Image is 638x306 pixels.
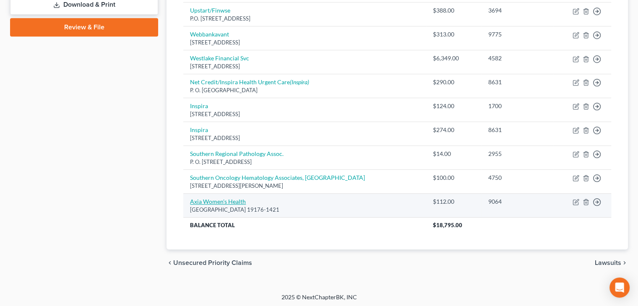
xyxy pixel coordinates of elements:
div: 3694 [488,6,546,15]
div: $290.00 [433,78,474,86]
div: P. O. [STREET_ADDRESS] [190,158,419,166]
div: 9064 [488,197,546,206]
a: Southern Oncology Hematology Associates, [GEOGRAPHIC_DATA] [190,174,365,181]
div: [STREET_ADDRESS] [190,134,419,142]
a: Inspira [190,102,208,109]
span: $18,795.00 [433,222,462,228]
a: Westlake Financial Svc [190,54,249,62]
div: 8631 [488,126,546,134]
div: [STREET_ADDRESS] [190,39,419,47]
div: [GEOGRAPHIC_DATA] 19176-1421 [190,206,419,214]
th: Balance Total [183,218,426,233]
div: 8631 [488,78,546,86]
a: Net Credit/Inspira Health Urgent Care(Inspira) [190,78,309,86]
span: Unsecured Priority Claims [173,259,252,266]
i: chevron_left [167,259,173,266]
div: $6,349.00 [433,54,474,62]
div: [STREET_ADDRESS] [190,110,419,118]
a: Upstart/Finwse [190,7,230,14]
div: $112.00 [433,197,474,206]
a: Southern Regional Pathology Assoc. [190,150,284,157]
div: $124.00 [433,102,474,110]
div: [STREET_ADDRESS] [190,62,419,70]
a: Axia Women's Health [190,198,246,205]
div: $313.00 [433,30,474,39]
div: P. O. [GEOGRAPHIC_DATA] [190,86,419,94]
i: (Inspira) [290,78,309,86]
div: 2955 [488,150,546,158]
span: Lawsuits [595,259,621,266]
div: 9775 [488,30,546,39]
div: P.O. [STREET_ADDRESS] [190,15,419,23]
a: Inspira [190,126,208,133]
div: $100.00 [433,174,474,182]
div: 1700 [488,102,546,110]
div: $274.00 [433,126,474,134]
i: chevron_right [621,259,628,266]
a: Webbankavant [190,31,229,38]
a: Review & File [10,18,158,36]
div: 4750 [488,174,546,182]
div: Open Intercom Messenger [609,277,630,298]
div: 4582 [488,54,546,62]
button: Lawsuits chevron_right [595,259,628,266]
div: $14.00 [433,150,474,158]
div: $388.00 [433,6,474,15]
button: chevron_left Unsecured Priority Claims [167,259,252,266]
div: [STREET_ADDRESS][PERSON_NAME] [190,182,419,190]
